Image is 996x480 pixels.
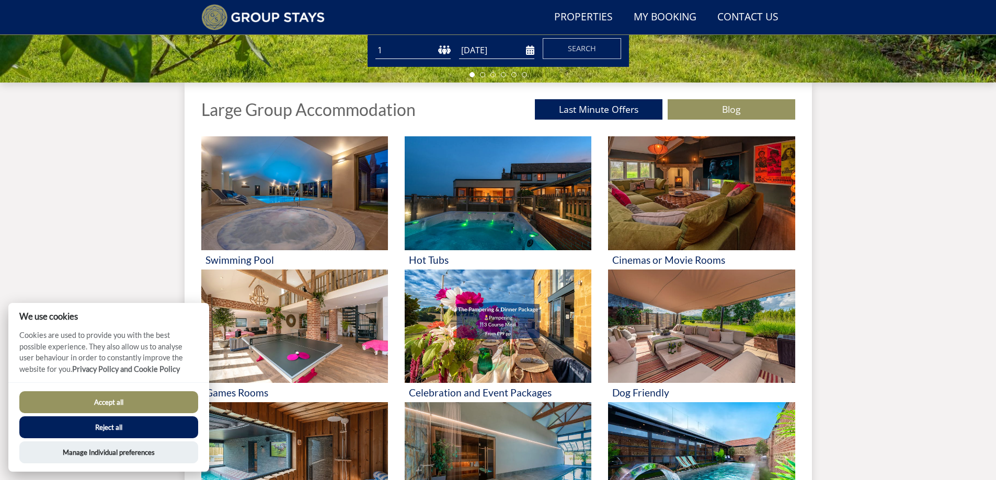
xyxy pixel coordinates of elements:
img: 'Swimming Pool' - Large Group Accommodation Holiday Ideas [201,136,388,250]
img: 'Celebration and Event Packages' - Large Group Accommodation Holiday Ideas [405,270,591,383]
button: Search [543,38,621,59]
a: 'Swimming Pool' - Large Group Accommodation Holiday Ideas Swimming Pool [201,136,388,270]
button: Manage Individual preferences [19,441,198,463]
button: Reject all [19,416,198,438]
h3: Celebration and Event Packages [409,387,587,398]
a: Properties [550,6,617,29]
a: Contact Us [713,6,783,29]
a: Blog [668,99,795,120]
a: Last Minute Offers [535,99,662,120]
p: Cookies are used to provide you with the best possible experience. They also allow us to analyse ... [8,330,209,382]
img: Group Stays [201,4,325,30]
a: 'Games Rooms' - Large Group Accommodation Holiday Ideas Games Rooms [201,270,388,403]
a: My Booking [629,6,701,29]
img: 'Dog Friendly' - Large Group Accommodation Holiday Ideas [608,270,795,383]
img: 'Cinemas or Movie Rooms' - Large Group Accommodation Holiday Ideas [608,136,795,250]
input: Arrival Date [459,42,534,59]
a: 'Cinemas or Movie Rooms' - Large Group Accommodation Holiday Ideas Cinemas or Movie Rooms [608,136,795,270]
h3: Dog Friendly [612,387,791,398]
h3: Games Rooms [205,387,384,398]
h3: Swimming Pool [205,254,384,265]
a: 'Hot Tubs' - Large Group Accommodation Holiday Ideas Hot Tubs [405,136,591,270]
a: 'Dog Friendly' - Large Group Accommodation Holiday Ideas Dog Friendly [608,270,795,403]
img: 'Games Rooms' - Large Group Accommodation Holiday Ideas [201,270,388,383]
button: Accept all [19,391,198,413]
h1: Large Group Accommodation [201,100,416,119]
h3: Cinemas or Movie Rooms [612,254,791,265]
a: 'Celebration and Event Packages' - Large Group Accommodation Holiday Ideas Celebration and Event ... [405,270,591,403]
a: Privacy Policy and Cookie Policy [72,365,180,373]
h2: We use cookies [8,311,209,321]
img: 'Hot Tubs' - Large Group Accommodation Holiday Ideas [405,136,591,250]
span: Search [568,43,596,53]
h3: Hot Tubs [409,254,587,265]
